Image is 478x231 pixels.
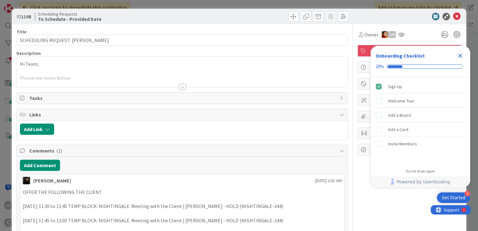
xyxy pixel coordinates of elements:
span: Mirrors [370,130,450,137]
div: Sign Up [388,83,402,90]
p: [DATE] 11:30 to 11:45 TEMP BLOCK: NIGHTINGALE: Meeting with the Client | [PERSON_NAME] - HOLD (NI... [23,203,341,210]
div: Add a Card is incomplete. [373,123,468,136]
p: [DATE] 11:45 to 12:00 TEMP BLOCK: NIGHTINGALE: Meeting with the Client | [PERSON_NAME] - HOLD (NI... [23,217,341,224]
div: Checklist Container [371,46,470,187]
b: To Schedule - Provided Date [38,16,101,21]
span: Dates [370,64,450,71]
span: Description [16,50,41,56]
span: Support [13,1,28,8]
button: Add Comment [20,160,60,171]
div: Add a Card [388,126,408,133]
span: Scheduling Requests [38,12,101,16]
span: Tasks [29,94,336,102]
div: LG [389,31,396,38]
div: Open Get Started checklist, remaining modules: 4 [437,192,470,203]
span: ID [16,13,31,20]
div: Close Checklist [455,51,465,61]
div: Add a Board [388,111,411,119]
div: Welcome Tour is incomplete. [373,94,468,108]
span: Metrics [370,146,450,153]
span: Block [370,80,450,87]
span: Attachments [370,113,450,120]
img: PM [382,31,388,38]
div: Checklist progress: 20% [376,64,465,69]
div: [PERSON_NAME] [33,177,71,184]
span: Links [29,111,336,118]
span: ( 1 ) [56,148,62,154]
div: Checklist items [371,77,470,165]
div: Do not show again [406,169,435,174]
div: 4 [465,191,470,196]
p: OFFER THE FOLLOWING THE CLIENT [23,189,341,196]
div: Footer [371,176,470,187]
span: Powered by UserGuiding [396,178,450,186]
label: Title [16,29,26,35]
span: Owner [364,31,378,38]
div: Invite Members [388,140,417,148]
div: Add a Board is incomplete. [373,108,468,122]
p: Hi Team, [20,60,344,68]
span: Comments [29,147,336,154]
b: 1108 [21,13,31,20]
img: ES [23,177,30,184]
div: Onboarding Checklist [376,52,425,59]
span: Custom Fields [370,97,450,104]
div: Welcome Tour [388,97,415,105]
span: Client Related [370,47,450,54]
span: [DATE] 2:01 AM [315,177,342,184]
input: type card name here... [16,35,348,46]
div: Invite Members is incomplete. [373,137,468,151]
div: 20% [376,64,384,69]
div: Get Started [442,195,465,201]
a: Powered by UserGuiding [374,176,467,187]
div: 1 [32,2,34,7]
div: Sign Up is complete. [373,80,468,93]
button: Add Link [20,124,54,135]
